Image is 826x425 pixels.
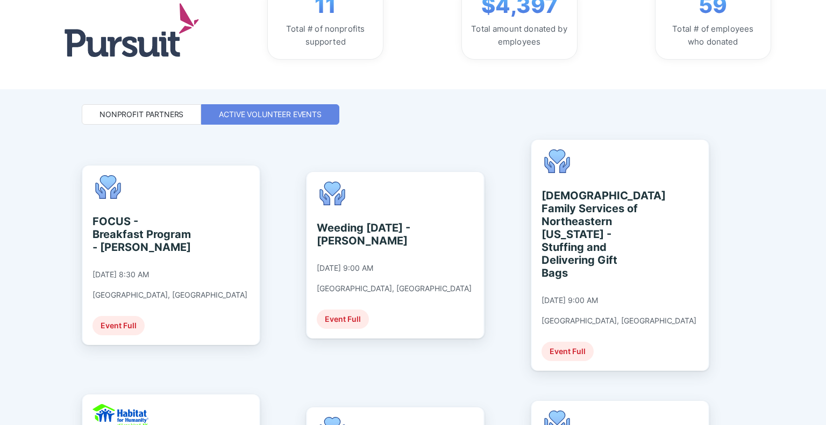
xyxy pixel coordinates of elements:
div: [DEMOGRAPHIC_DATA] Family Services of Northeastern [US_STATE] - Stuffing and Delivering Gift Bags [542,189,640,279]
div: Active Volunteer Events [219,109,322,120]
div: FOCUS - Breakfast Program - [PERSON_NAME] [92,215,191,254]
div: Weeding [DATE] - [PERSON_NAME] [317,221,415,247]
div: Total amount donated by employees [471,23,568,48]
div: [DATE] 9:00 AM [317,263,373,273]
div: Total # of employees who donated [664,23,762,48]
div: Event Full [317,309,369,329]
div: Event Full [542,342,594,361]
div: [GEOGRAPHIC_DATA], [GEOGRAPHIC_DATA] [542,316,696,326]
div: [DATE] 9:00 AM [542,296,598,305]
div: [GEOGRAPHIC_DATA], [GEOGRAPHIC_DATA] [92,290,247,300]
div: Event Full [92,316,145,335]
div: [DATE] 8:30 AM [92,270,149,279]
img: logo.jpg [65,3,199,56]
div: Nonprofit Partners [99,109,183,120]
div: Total # of nonprofits supported [276,23,374,48]
div: [GEOGRAPHIC_DATA], [GEOGRAPHIC_DATA] [317,284,472,293]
